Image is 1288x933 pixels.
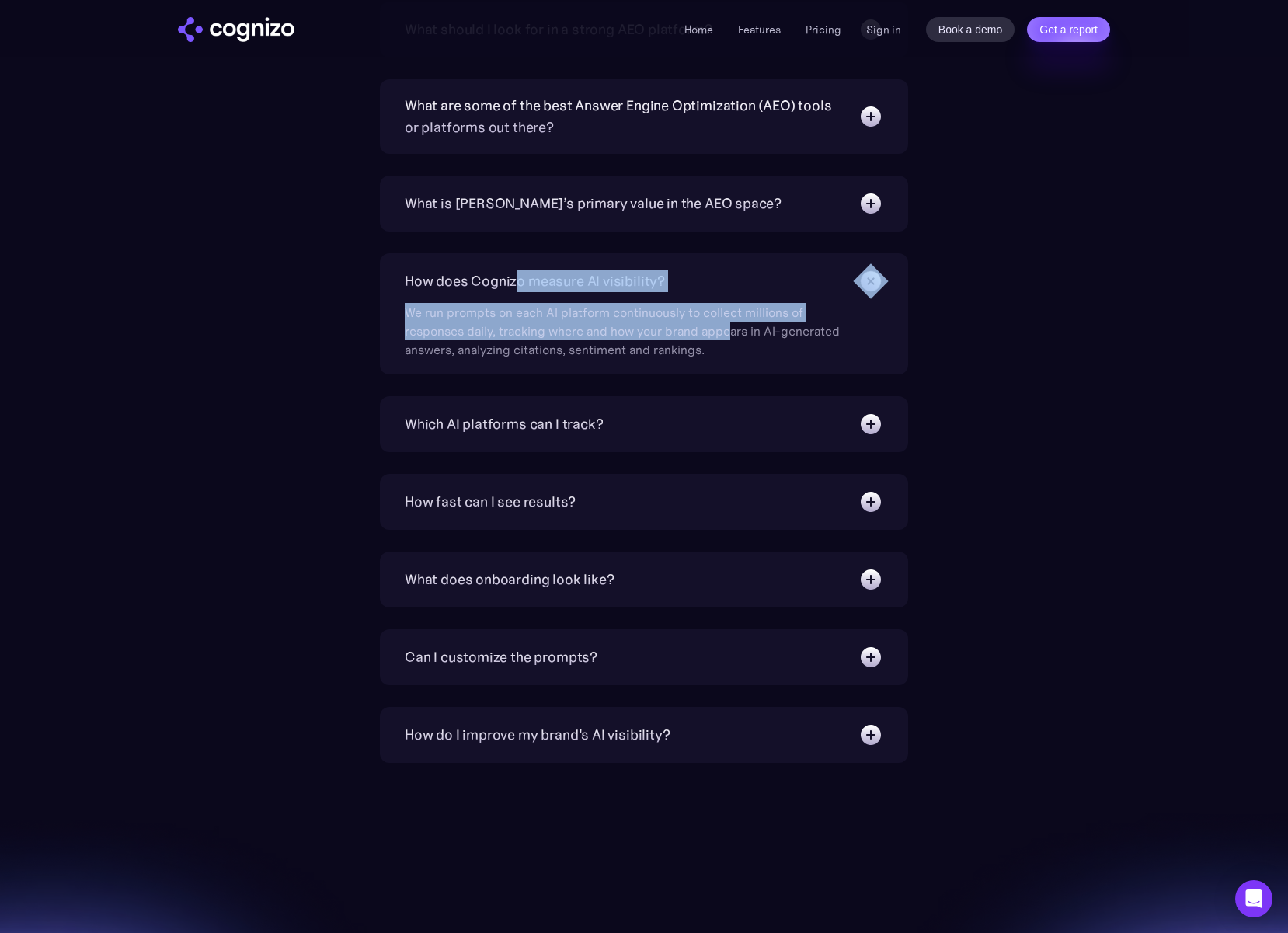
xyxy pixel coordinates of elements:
[405,193,782,214] div: What is [PERSON_NAME]’s primary value in the AEO space?
[405,95,843,138] div: What are some of the best Answer Engine Optimization (AEO) tools or platforms out there?
[178,17,294,42] a: home
[405,646,597,668] div: Can I customize the prompts?
[405,270,665,292] div: How does Cognizo measure AI visibility?
[738,23,781,37] a: Features
[178,17,294,42] img: cognizo logo
[1027,17,1110,42] a: Get a report
[1235,880,1272,917] div: Open Intercom Messenger
[405,724,670,746] div: How do I improve my brand's AI visibility?
[405,491,576,513] div: How fast can I see results?
[405,294,855,359] div: We run prompts on each AI platform continuously to collect millions of responses daily, tracking ...
[926,17,1015,42] a: Book a demo
[405,569,614,590] div: What does onboarding look like?
[806,23,841,37] a: Pricing
[866,20,901,39] a: Sign in
[405,413,603,435] div: Which AI platforms can I track?
[684,23,713,37] a: Home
